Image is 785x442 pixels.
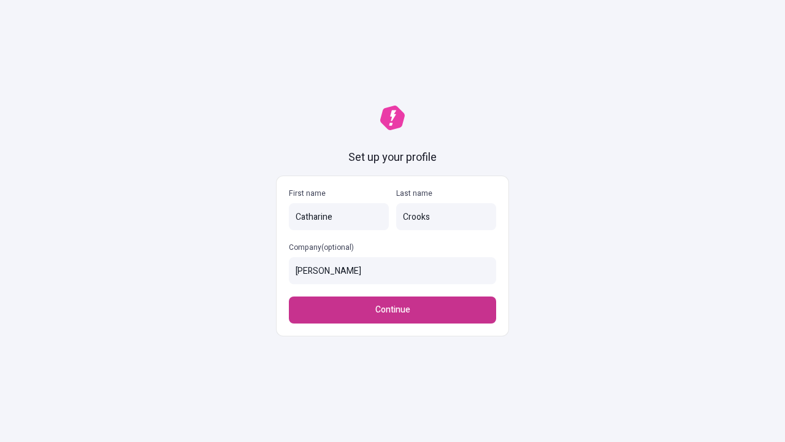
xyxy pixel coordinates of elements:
[289,297,496,324] button: Continue
[321,242,354,253] span: (optional)
[289,203,389,230] input: First name
[396,188,496,198] p: Last name
[396,203,496,230] input: Last name
[289,242,496,252] p: Company
[289,188,389,198] p: First name
[348,150,437,166] h1: Set up your profile
[289,257,496,284] input: Company(optional)
[375,303,410,317] span: Continue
